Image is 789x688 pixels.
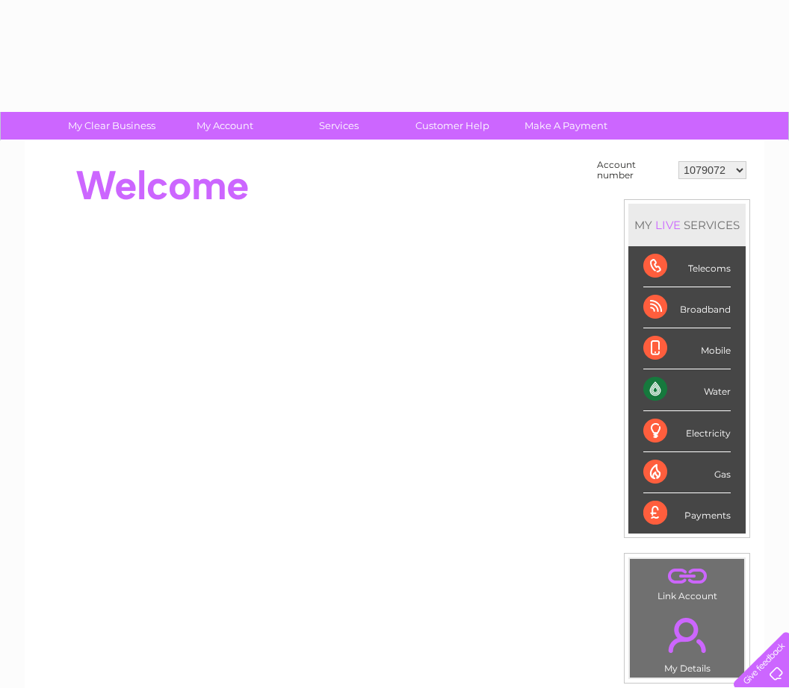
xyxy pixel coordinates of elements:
div: Broadband [643,287,731,328]
a: Services [277,112,400,140]
div: Water [643,369,731,410]
td: My Details [629,605,745,678]
a: My Account [164,112,287,140]
td: Account number [593,156,675,184]
a: Customer Help [391,112,514,140]
div: Gas [643,452,731,493]
a: My Clear Business [50,112,173,140]
div: LIVE [652,218,684,232]
a: . [634,563,740,589]
div: Payments [643,493,731,534]
div: MY SERVICES [628,204,746,246]
div: Electricity [643,411,731,452]
div: Mobile [643,328,731,369]
a: Make A Payment [504,112,628,140]
a: . [634,609,740,661]
td: Link Account [629,558,745,605]
div: Telecoms [643,246,731,287]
